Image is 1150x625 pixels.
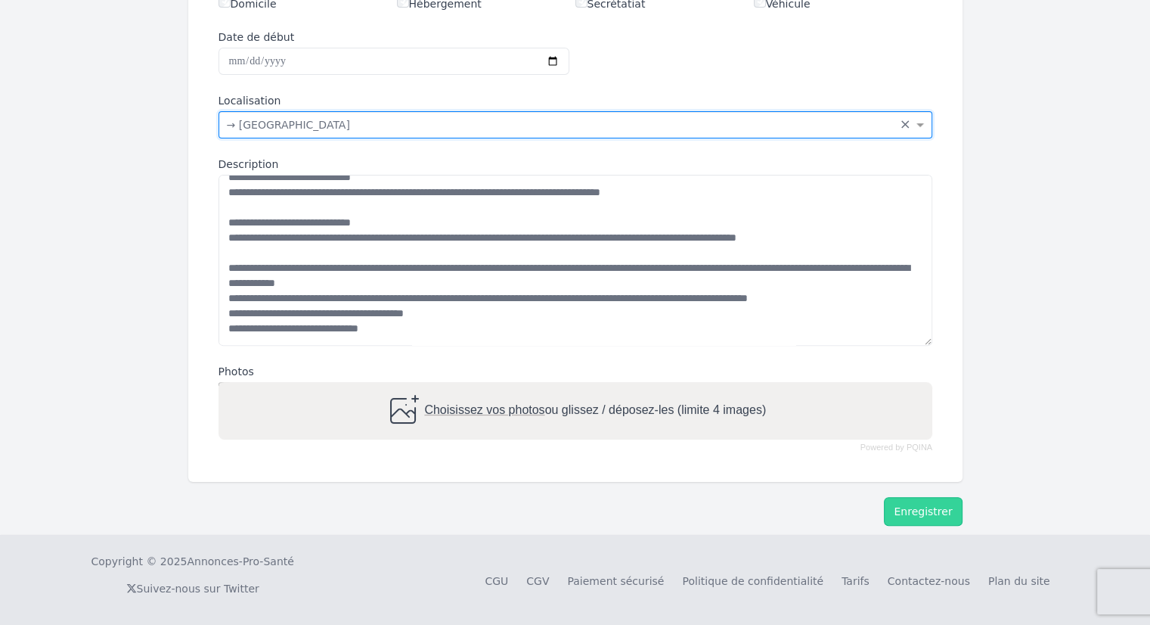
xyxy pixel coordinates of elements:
[424,403,544,416] span: Choisissez vos photos
[219,30,569,45] label: Date de début
[384,393,765,429] div: ou glissez / déposez-les (limite 4 images)
[126,583,259,595] a: Suivez-nous sur Twitter
[888,575,970,587] a: Contactez-nous
[884,497,962,526] button: Enregistrer
[900,117,913,132] span: Clear all
[567,575,664,587] a: Paiement sécurisé
[485,575,508,587] a: CGU
[842,575,869,587] a: Tarifs
[988,575,1050,587] a: Plan du site
[219,364,932,379] label: Photos
[682,575,823,587] a: Politique de confidentialité
[526,575,549,587] a: CGV
[187,554,293,569] a: Annonces-Pro-Santé
[219,157,932,172] label: Description
[91,554,294,569] div: Copyright © 2025
[860,444,931,451] a: Powered by PQINA
[219,93,932,108] label: Localisation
